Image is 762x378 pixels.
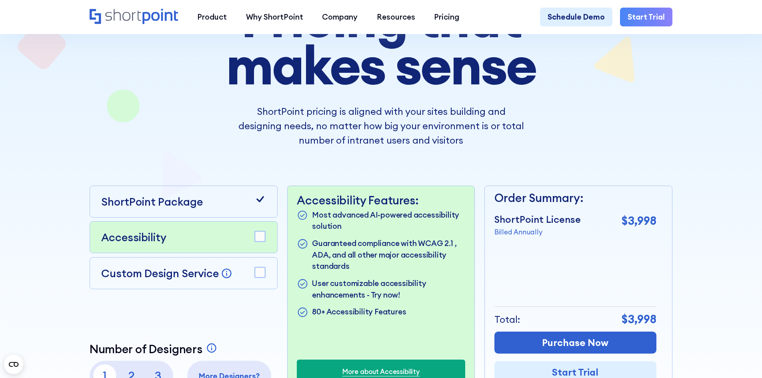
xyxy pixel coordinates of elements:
[90,342,202,356] p: Number of Designers
[312,306,406,319] p: 80+ Accessibility Features
[622,311,656,328] p: $3,998
[342,366,420,376] a: More about Accessibility
[367,8,425,27] a: Resources
[312,8,367,27] a: Company
[4,355,23,374] button: Open CMP widget
[322,11,358,23] div: Company
[101,194,203,210] p: ShortPoint Package
[101,229,166,245] p: Accessibility
[377,11,415,23] div: Resources
[494,227,581,237] p: Billed Annually
[494,212,581,227] p: ShortPoint License
[312,278,465,300] p: User customizable accessibility enhancements - Try now!
[722,340,762,378] div: Widget συνομιλίας
[238,104,524,147] p: ShortPoint pricing is aligned with your sites building and designing needs, no matter how big you...
[620,8,672,27] a: Start Trial
[312,238,465,272] p: Guaranteed compliance with WCAG 2.1 , ADA, and all other major accessibility standards
[246,11,303,23] div: Why ShortPoint
[312,209,465,232] p: Most advanced AI-powered accessibility solution
[425,8,469,27] a: Pricing
[722,340,762,378] iframe: Chat Widget
[622,212,656,230] p: $3,998
[494,332,656,354] a: Purchase Now
[434,11,459,23] div: Pricing
[197,11,227,23] div: Product
[540,8,612,27] a: Schedule Demo
[101,266,219,280] p: Custom Design Service
[494,190,656,207] p: Order Summary:
[90,342,220,356] a: Number of Designers
[188,8,236,27] a: Product
[236,8,313,27] a: Why ShortPoint
[494,312,520,327] p: Total:
[90,9,178,25] a: Home
[297,194,465,207] p: Accessibility Features:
